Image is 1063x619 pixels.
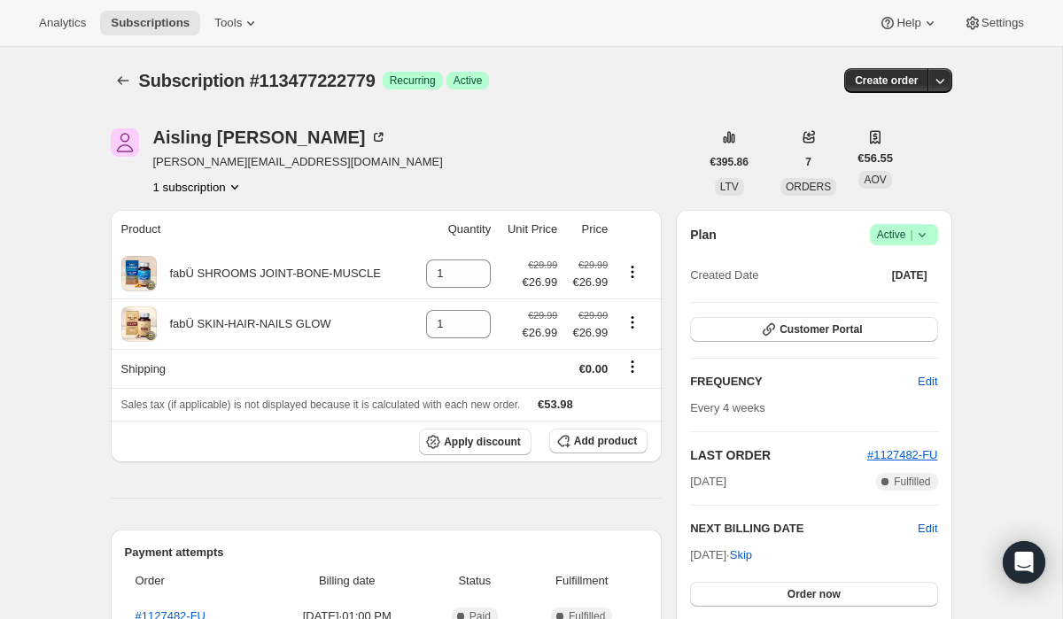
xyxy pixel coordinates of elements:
span: Billing date [271,572,423,590]
span: Create order [855,74,918,88]
span: €26.99 [523,274,558,291]
th: Price [563,210,613,249]
button: Order now [690,582,937,607]
span: €26.99 [523,324,558,342]
button: Help [868,11,949,35]
span: Active [454,74,483,88]
button: Skip [719,541,763,569]
span: €26.99 [568,324,608,342]
a: #1127482-FU [867,448,938,461]
button: Subscriptions [100,11,200,35]
span: Subscription #113477222779 [139,71,376,90]
span: Skip [730,546,752,564]
small: €29.99 [578,259,608,270]
button: Product actions [618,313,647,332]
span: | [910,228,912,242]
span: Fulfilled [894,475,930,489]
button: €395.86 [700,150,759,174]
span: €0.00 [579,362,609,375]
span: €395.86 [710,155,749,169]
span: Aisling Coffey [111,128,139,157]
span: [DATE] [892,268,927,282]
button: Settings [953,11,1035,35]
span: Settings [982,16,1024,30]
small: €29.99 [528,259,557,270]
span: Customer Portal [780,322,862,337]
button: Product actions [153,178,244,196]
th: Shipping [111,349,414,388]
h2: Plan [690,226,717,244]
div: Aisling [PERSON_NAME] [153,128,387,146]
span: €56.55 [857,150,893,167]
button: Apply discount [419,429,531,455]
img: product img [121,306,157,342]
button: Add product [549,429,648,453]
button: 7 [795,150,822,174]
span: AOV [864,174,886,186]
div: fabÜ SKIN-HAIR-NAILS GLOW [157,315,331,333]
h2: FREQUENCY [690,373,918,391]
h2: Payment attempts [125,544,648,561]
span: Created Date [690,267,758,284]
th: Product [111,210,414,249]
div: fabÜ SHROOMS JOINT-BONE-MUSCLE [157,265,381,282]
span: [PERSON_NAME][EMAIL_ADDRESS][DOMAIN_NAME] [153,153,443,171]
button: #1127482-FU [867,446,938,464]
span: Add product [574,434,637,448]
span: Order now [788,587,841,601]
h2: NEXT BILLING DATE [690,520,918,538]
small: €29.99 [528,310,557,321]
span: Help [896,16,920,30]
div: Open Intercom Messenger [1003,541,1045,584]
th: Order [125,561,266,600]
span: Tools [214,16,242,30]
span: Every 4 weeks [690,401,765,414]
button: Product actions [618,262,647,282]
span: €26.99 [568,274,608,291]
span: LTV [720,181,739,193]
button: Tools [204,11,270,35]
span: Fulfillment [526,572,637,590]
button: Shipping actions [618,357,647,376]
span: Active [877,226,931,244]
span: Analytics [39,16,86,30]
span: 7 [805,155,811,169]
button: Edit [907,368,948,396]
span: €53.98 [538,398,573,411]
h2: LAST ORDER [690,446,867,464]
span: [DATE] · [690,548,752,561]
button: Create order [844,68,928,93]
span: Sales tax (if applicable) is not displayed because it is calculated with each new order. [121,398,521,411]
button: [DATE] [881,263,938,288]
span: Apply discount [444,435,521,449]
button: Analytics [28,11,97,35]
small: €29.99 [578,310,608,321]
th: Quantity [414,210,496,249]
span: ORDERS [786,181,831,193]
th: Unit Price [496,210,563,249]
span: Edit [918,373,937,391]
img: product img [121,256,157,291]
button: Subscriptions [111,68,136,93]
button: Edit [918,520,937,538]
span: Recurring [390,74,436,88]
button: Customer Portal [690,317,937,342]
span: Status [434,572,516,590]
span: Subscriptions [111,16,190,30]
span: [DATE] [690,473,726,491]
